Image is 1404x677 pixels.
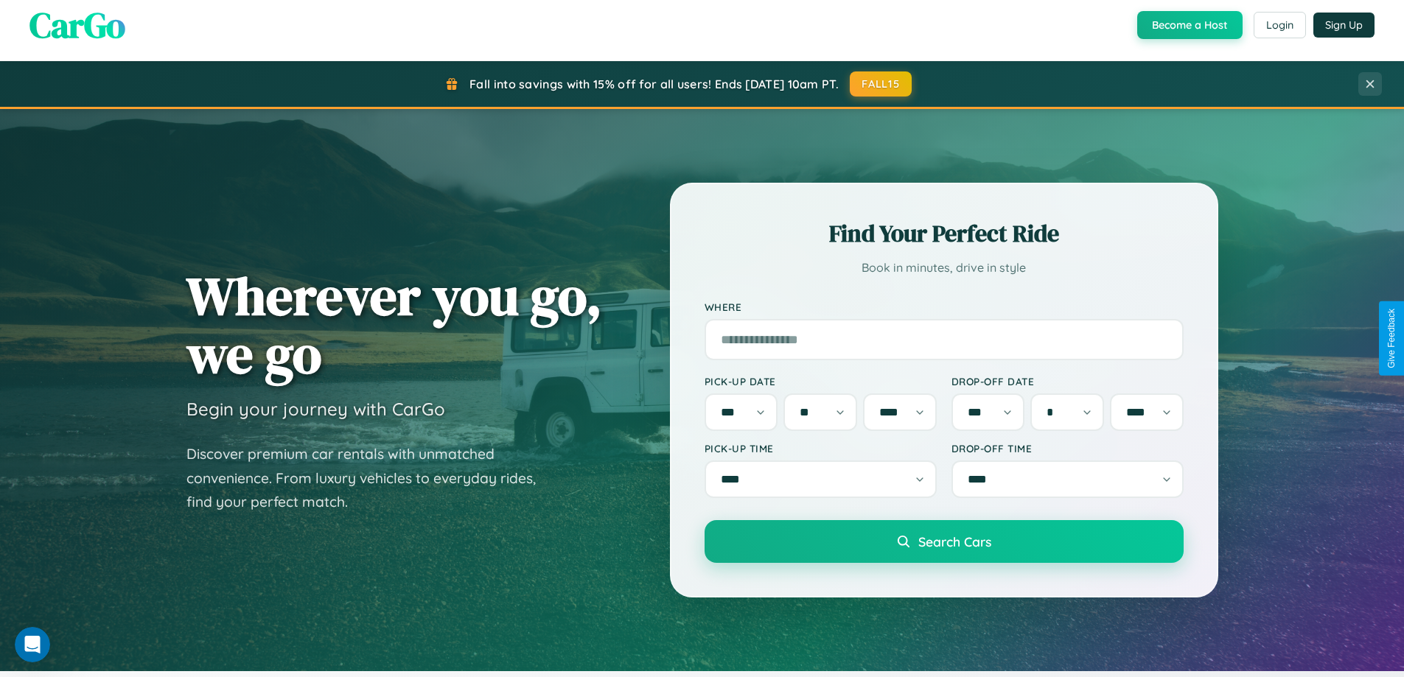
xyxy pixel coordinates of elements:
button: Become a Host [1137,11,1243,39]
label: Drop-off Date [951,375,1184,387]
button: Search Cars [705,520,1184,563]
button: Login [1254,12,1306,38]
span: Search Cars [918,533,991,550]
h2: Find Your Perfect Ride [705,217,1184,250]
button: FALL15 [850,71,912,97]
button: Sign Up [1313,13,1375,38]
label: Pick-up Date [705,375,937,387]
span: Fall into savings with 15% off for all users! Ends [DATE] 10am PT. [469,77,839,91]
p: Discover premium car rentals with unmatched convenience. From luxury vehicles to everyday rides, ... [186,442,555,514]
div: Give Feedback [1386,309,1397,368]
p: Book in minutes, drive in style [705,257,1184,278]
h1: Wherever you go, we go [186,267,602,383]
label: Pick-up Time [705,442,937,455]
iframe: Intercom live chat [15,627,50,662]
label: Drop-off Time [951,442,1184,455]
span: CarGo [29,1,125,49]
label: Where [705,301,1184,313]
h3: Begin your journey with CarGo [186,398,445,420]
